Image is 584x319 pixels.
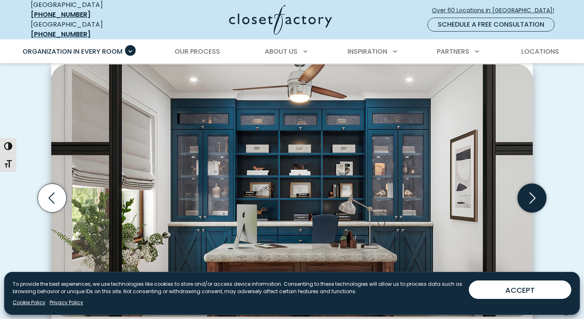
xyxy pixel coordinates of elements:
span: Locations [521,47,559,56]
button: Next slide [514,180,550,216]
a: [PHONE_NUMBER] [31,30,91,39]
a: [PHONE_NUMBER] [31,10,91,19]
a: Over 60 Locations in [GEOGRAPHIC_DATA]! [432,3,561,18]
span: About Us [265,47,298,56]
span: Inspiration [348,47,387,56]
span: Our Process [175,47,220,56]
nav: Primary Menu [17,40,568,63]
a: Privacy Policy [50,299,83,306]
div: [GEOGRAPHIC_DATA] [31,20,150,39]
a: Cookie Policy [13,299,45,306]
a: Schedule a Free Consultation [427,18,554,32]
img: Built-in blue cabinetry with mesh-front doors and open shelving displays accessories like labeled... [51,64,533,317]
img: Closet Factory Logo [229,5,332,35]
span: Partners [437,47,469,56]
button: Previous slide [34,180,70,216]
span: Over 60 Locations in [GEOGRAPHIC_DATA]! [432,6,561,15]
p: To provide the best experiences, we use technologies like cookies to store and/or access device i... [13,280,462,295]
button: ACCEPT [469,280,571,299]
span: Organization in Every Room [23,47,123,56]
